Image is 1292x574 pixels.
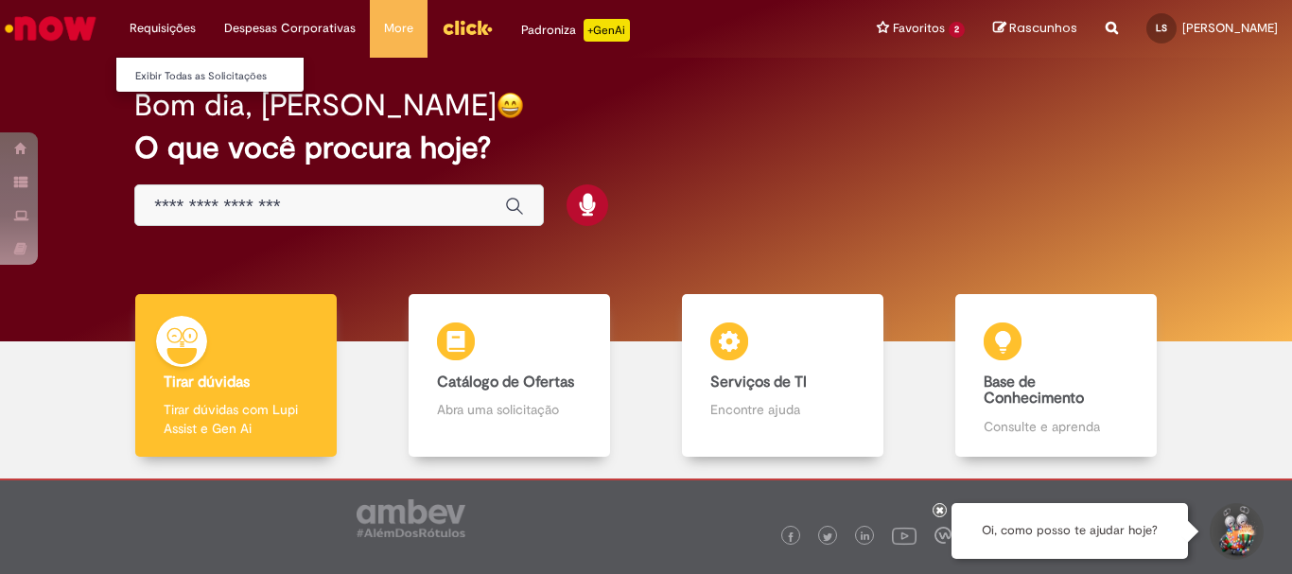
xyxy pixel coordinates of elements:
[2,9,99,47] img: ServiceNow
[521,19,630,42] div: Padroniza
[384,19,413,38] span: More
[934,527,952,544] img: logo_footer_workplace.png
[164,373,250,391] b: Tirar dúvidas
[919,294,1193,458] a: Base de Conhecimento Consulte e aprenda
[1207,503,1264,560] button: Iniciar Conversa de Suporte
[861,531,870,543] img: logo_footer_linkedin.png
[584,19,630,42] p: +GenAi
[130,19,196,38] span: Requisições
[134,131,1158,165] h2: O que você procura hoje?
[224,19,356,38] span: Despesas Corporativas
[984,417,1127,436] p: Consulte e aprenda
[357,499,465,537] img: logo_footer_ambev_rotulo_gray.png
[949,22,965,38] span: 2
[892,523,917,548] img: logo_footer_youtube.png
[373,294,646,458] a: Catálogo de Ofertas Abra uma solicitação
[437,400,581,419] p: Abra uma solicitação
[893,19,945,38] span: Favoritos
[497,92,524,119] img: happy-face.png
[1009,19,1077,37] span: Rascunhos
[823,532,832,542] img: logo_footer_twitter.png
[164,400,307,438] p: Tirar dúvidas com Lupi Assist e Gen Ai
[442,13,493,42] img: click_logo_yellow_360x200.png
[1182,20,1278,36] span: [PERSON_NAME]
[115,57,305,93] ul: Requisições
[952,503,1188,559] div: Oi, como posso te ajudar hoje?
[1156,22,1167,34] span: LS
[134,89,497,122] h2: Bom dia, [PERSON_NAME]
[710,400,854,419] p: Encontre ajuda
[710,373,807,391] b: Serviços de TI
[437,373,574,391] b: Catálogo de Ofertas
[984,373,1084,409] b: Base de Conhecimento
[116,66,324,87] a: Exibir Todas as Solicitações
[99,294,373,458] a: Tirar dúvidas Tirar dúvidas com Lupi Assist e Gen Ai
[786,532,795,542] img: logo_footer_facebook.png
[646,294,919,458] a: Serviços de TI Encontre ajuda
[993,20,1077,38] a: Rascunhos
